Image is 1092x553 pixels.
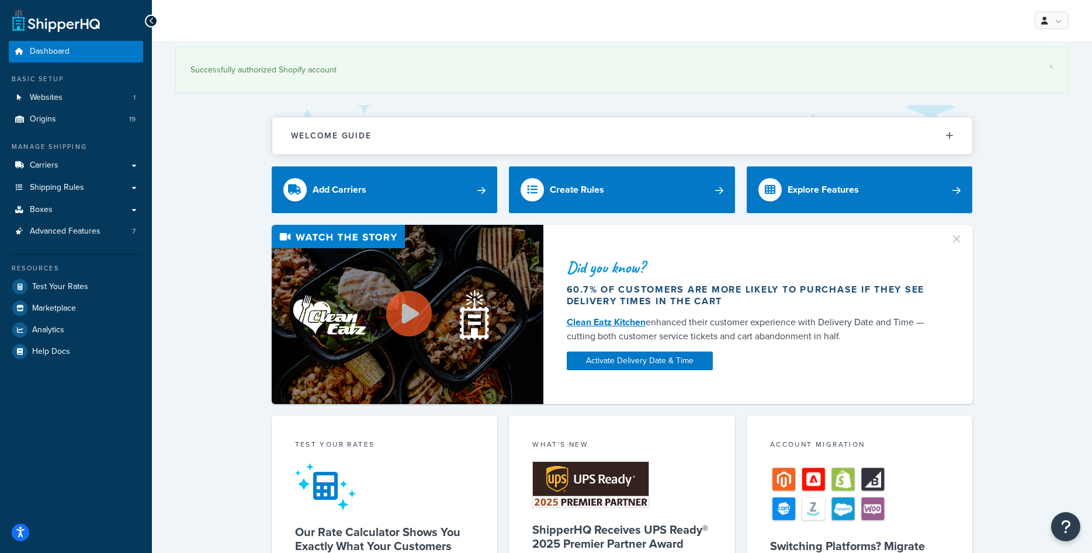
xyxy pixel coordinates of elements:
[30,93,63,103] span: Websites
[295,439,474,453] div: Test your rates
[9,41,143,62] a: Dashboard
[9,109,143,130] a: Origins19
[32,347,70,357] span: Help Docs
[509,166,735,213] a: Create Rules
[9,109,143,130] li: Origins
[9,199,143,221] a: Boxes
[567,284,936,307] div: 60.7% of customers are more likely to purchase if they see delivery times in the cart
[32,325,64,335] span: Analytics
[567,315,936,343] div: enhanced their customer experience with Delivery Date and Time — cutting both customer service ti...
[190,62,1053,78] div: Successfully authorized Shopify account
[532,439,712,453] div: What's New
[272,117,972,154] button: Welcome Guide
[30,114,56,124] span: Origins
[30,227,100,236] span: Advanced Features
[1051,512,1080,541] button: Open Resource Center
[132,227,136,236] span: 7
[9,276,143,297] a: Test Your Rates
[747,166,973,213] a: Explore Features
[9,221,143,242] li: Advanced Features
[567,259,936,276] div: Did you know?
[30,47,70,57] span: Dashboard
[291,131,372,140] h2: Welcome Guide
[133,93,136,103] span: 1
[32,304,76,314] span: Marketplace
[9,142,143,152] div: Manage Shipping
[129,114,136,124] span: 19
[9,177,143,199] a: Shipping Rules
[9,263,143,273] div: Resources
[9,221,143,242] a: Advanced Features7
[30,161,58,171] span: Carriers
[9,87,143,109] li: Websites
[550,182,604,198] div: Create Rules
[313,182,366,198] div: Add Carriers
[30,205,53,215] span: Boxes
[9,87,143,109] a: Websites1
[272,225,543,404] img: Video thumbnail
[770,439,949,453] div: Account Migration
[1049,62,1053,71] a: ×
[9,341,143,362] a: Help Docs
[567,352,713,370] a: Activate Delivery Date & Time
[788,182,859,198] div: Explore Features
[9,298,143,319] a: Marketplace
[272,166,498,213] a: Add Carriers
[30,183,84,193] span: Shipping Rules
[532,523,712,551] h5: ShipperHQ Receives UPS Ready® 2025 Premier Partner Award
[9,155,143,176] a: Carriers
[9,74,143,84] div: Basic Setup
[32,282,88,292] span: Test Your Rates
[567,315,646,329] a: Clean Eatz Kitchen
[9,319,143,340] a: Analytics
